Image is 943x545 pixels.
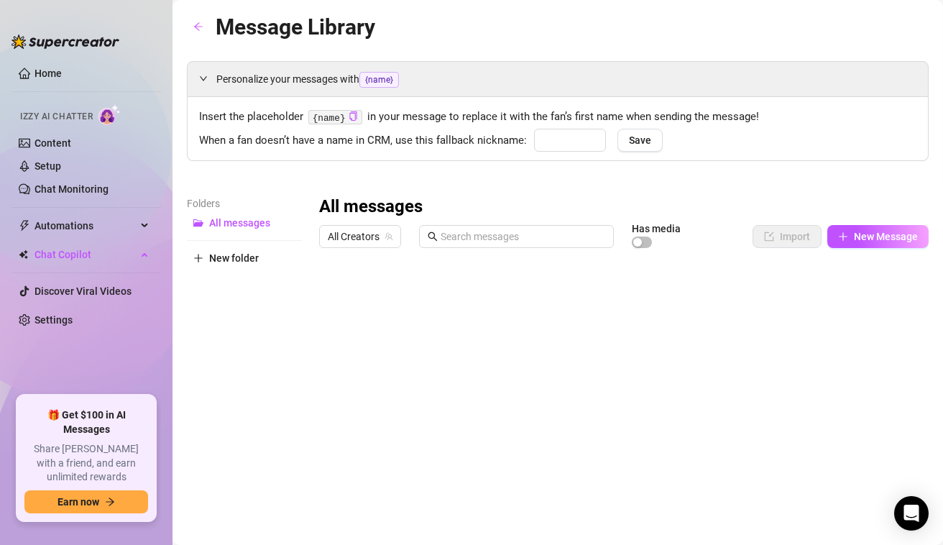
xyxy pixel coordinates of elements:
span: thunderbolt [19,220,30,232]
span: plus [838,232,848,242]
a: Settings [34,314,73,326]
span: Chat Copilot [34,243,137,266]
span: Earn now [57,496,99,508]
span: 🎁 Get $100 in AI Messages [24,408,148,436]
h3: All messages [319,196,423,219]
span: arrow-left [193,22,203,32]
span: copy [349,111,358,121]
button: Save [617,129,663,152]
input: Search messages [441,229,605,244]
img: AI Chatter [98,104,121,125]
span: When a fan doesn’t have a name in CRM, use this fallback nickname: [199,132,527,150]
a: Setup [34,160,61,172]
button: Earn nowarrow-right [24,490,148,513]
a: Content [34,137,71,149]
span: Share [PERSON_NAME] with a friend, and earn unlimited rewards [24,442,148,485]
span: Personalize your messages with [216,71,916,88]
article: Message Library [216,10,375,44]
button: Import [753,225,822,248]
article: Folders [187,196,302,211]
span: team [385,232,393,241]
code: {name} [308,110,362,125]
div: Personalize your messages with{name} [188,62,928,96]
article: Has media [632,224,681,233]
span: All Creators [328,226,392,247]
div: Open Intercom Messenger [894,496,929,531]
span: New Message [854,231,918,242]
span: Izzy AI Chatter [20,110,93,124]
span: Save [629,134,651,146]
span: All messages [209,217,270,229]
span: Insert the placeholder in your message to replace it with the fan’s first name when sending the m... [199,109,916,126]
span: folder-open [193,218,203,228]
span: plus [193,253,203,263]
span: arrow-right [105,497,115,507]
a: Home [34,68,62,79]
button: All messages [187,211,302,234]
a: Chat Monitoring [34,183,109,195]
span: Automations [34,214,137,237]
span: New folder [209,252,259,264]
span: {name} [359,72,399,88]
button: New folder [187,247,302,270]
button: Click to Copy [349,111,358,122]
span: expanded [199,74,208,83]
button: New Message [827,225,929,248]
span: search [428,232,438,242]
img: logo-BBDzfeDw.svg [11,35,119,49]
img: Chat Copilot [19,249,28,260]
a: Discover Viral Videos [34,285,132,297]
